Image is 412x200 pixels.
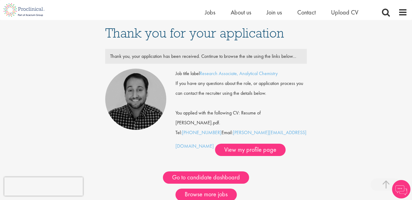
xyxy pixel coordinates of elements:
div: You applied with the following CV: Resume of [PERSON_NAME].pdf. [171,98,311,128]
div: Tel: Email: [175,69,307,156]
a: Go to candidate dashboard [163,171,249,184]
a: Research Associate, Analytical Chemistry [200,70,278,77]
a: Join us [267,8,282,16]
span: Thank you for your application [105,25,284,41]
div: Thank you, your application has been received. Continue to browse the site using the links below... [106,51,306,61]
a: Contact [297,8,316,16]
a: [PHONE_NUMBER] [182,129,221,136]
div: If you have any questions about the role, or application process you can contact the recruiter us... [171,78,311,98]
a: Jobs [205,8,215,16]
a: View my profile page [215,144,286,156]
div: Job title label [171,69,311,78]
iframe: reCAPTCHA [4,177,83,196]
img: Chatbot [392,180,410,198]
a: About us [231,8,251,16]
a: Upload CV [331,8,358,16]
a: [PERSON_NAME][EMAIL_ADDRESS][DOMAIN_NAME] [175,129,306,149]
img: Mike Raletz [105,69,166,130]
